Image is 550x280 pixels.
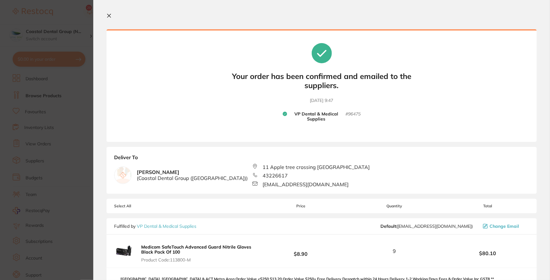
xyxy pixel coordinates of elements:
span: Total [446,204,529,208]
img: bHNrZGNkYw [114,241,134,261]
span: 43226617 [263,173,288,178]
span: ( Coastal Dental Group ([GEOGRAPHIC_DATA]) ) [137,175,248,181]
span: sales@vpdentalandmedical.com.au [380,224,473,229]
p: Fulfilled by [114,224,196,229]
span: 9 [393,248,396,254]
b: Deliver To [114,154,529,164]
b: Default [380,223,396,229]
span: 11 Apple tree crossing [GEOGRAPHIC_DATA] [263,164,370,170]
b: [PERSON_NAME] [137,169,248,181]
a: VP Dental & Medical Supplies [137,223,196,229]
button: Change Email [481,223,529,229]
span: Price [259,204,342,208]
b: VP Dental & Medical Supplies [287,111,346,122]
img: empty.jpg [114,167,131,184]
small: # 96475 [346,111,361,122]
span: Select All [114,204,177,208]
span: Product Code: 113800-M [141,257,258,262]
b: $8.90 [259,245,342,257]
b: $80.10 [446,250,529,256]
button: Medicom SafeTouch Advanced Guard Nitrile Gloves Black Pack Of 100 Product Code:113800-M [139,244,259,262]
span: [EMAIL_ADDRESS][DOMAIN_NAME] [263,182,349,187]
span: Change Email [489,224,519,229]
span: Quantity [342,204,446,208]
b: Your order has been confirmed and emailed to the suppliers. [227,72,416,90]
b: Medicom SafeTouch Advanced Guard Nitrile Gloves Black Pack Of 100 [141,244,251,255]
